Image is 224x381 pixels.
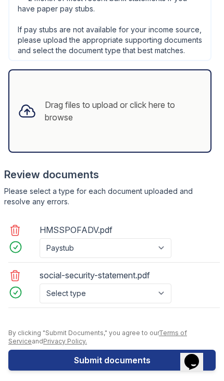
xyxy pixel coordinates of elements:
[45,99,202,124] div: Drag files to upload or click here to browse
[40,222,173,238] div: HMSSPOFADV.pdf
[43,337,87,345] a: Privacy Policy.
[40,267,173,284] div: social-security-statement.pdf
[4,167,216,182] div: Review documents
[8,329,216,346] div: By clicking "Submit Documents," you agree to our and
[4,186,216,207] div: Please select a type for each document uploaded and resolve any errors.
[8,329,187,345] a: Terms of Service
[180,339,214,371] iframe: chat widget
[8,350,216,371] button: Submit documents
